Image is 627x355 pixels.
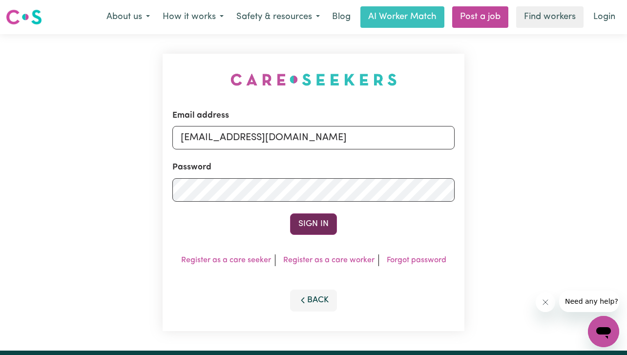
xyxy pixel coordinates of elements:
button: Sign In [290,213,337,235]
button: How it works [156,7,230,27]
a: Blog [326,6,356,28]
iframe: Button to launch messaging window [588,316,619,347]
a: Forgot password [387,256,446,264]
input: Email address [172,126,455,149]
iframe: Message from company [559,291,619,312]
a: Register as a care worker [283,256,375,264]
label: Email address [172,109,229,122]
a: Careseekers logo [6,6,42,28]
button: Back [290,290,337,311]
iframe: Close message [536,292,555,312]
a: Register as a care seeker [181,256,271,264]
button: Safety & resources [230,7,326,27]
a: Login [587,6,621,28]
button: About us [100,7,156,27]
label: Password [172,161,211,174]
img: Careseekers logo [6,8,42,26]
a: Post a job [452,6,508,28]
a: AI Worker Match [360,6,444,28]
a: Find workers [516,6,584,28]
